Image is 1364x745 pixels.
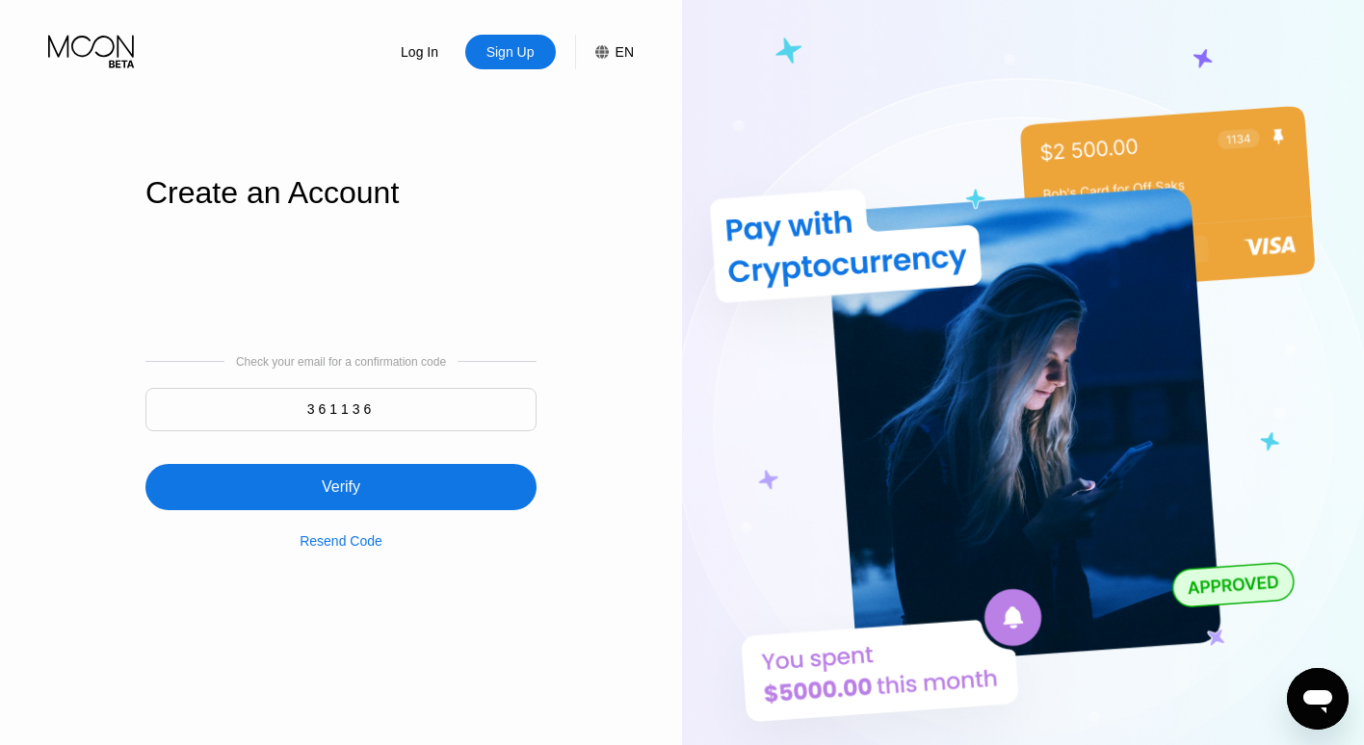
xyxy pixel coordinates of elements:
[575,35,634,69] div: EN
[1287,668,1349,730] iframe: Button to launch messaging window
[300,510,382,549] div: Resend Code
[485,42,537,62] div: Sign Up
[300,533,382,549] div: Resend Code
[236,355,446,369] div: Check your email for a confirmation code
[145,441,537,510] div: Verify
[375,35,465,69] div: Log In
[145,175,537,211] div: Create an Account
[616,44,634,60] div: EN
[465,35,556,69] div: Sign Up
[322,477,360,497] div: Verify
[145,388,537,431] input: 000000
[399,42,440,62] div: Log In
